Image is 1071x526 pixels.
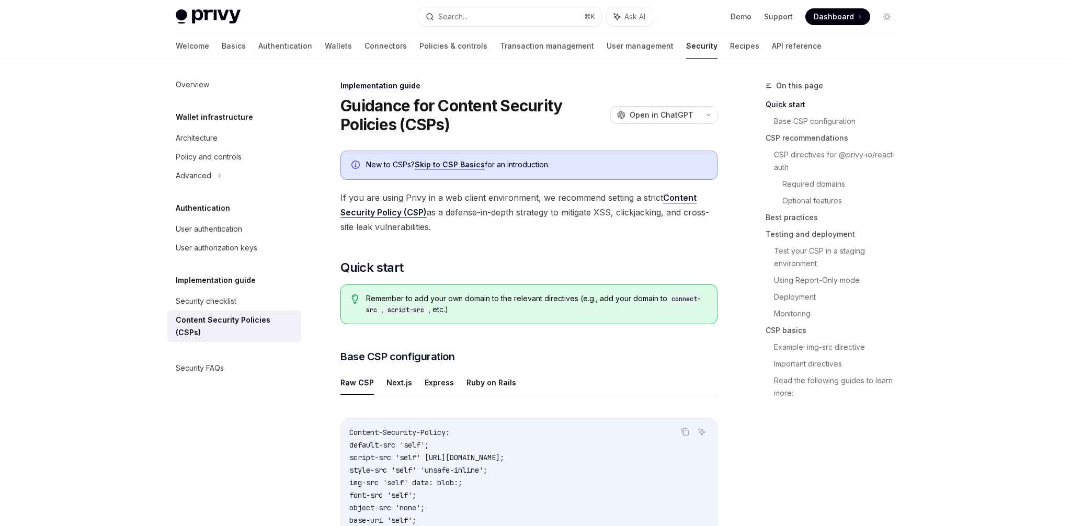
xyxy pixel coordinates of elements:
button: Open in ChatGPT [610,106,700,124]
a: Testing and deployment [766,226,904,243]
div: User authentication [176,223,242,235]
a: User authentication [167,220,301,238]
button: Copy the contents from the code block [678,425,692,439]
div: User authorization keys [176,242,257,254]
a: Example: img-src directive [774,339,904,356]
span: base-uri 'self'; [349,516,416,525]
span: Ask AI [624,12,645,22]
a: Using Report-Only mode [774,272,904,289]
span: ⌘ K [584,13,595,21]
a: Quick start [766,96,904,113]
a: CSP basics [766,322,904,339]
span: object-src 'none'; [349,503,425,512]
div: Search... [438,10,468,23]
svg: Tip [351,294,359,304]
span: If you are using Privy in a web client environment, we recommend setting a strict as a defense-in... [340,190,717,234]
div: Architecture [176,132,218,144]
a: Best practices [766,209,904,226]
a: Deployment [774,289,904,305]
div: Content Security Policies (CSPs) [176,314,295,339]
a: Dashboard [805,8,870,25]
a: Base CSP configuration [774,113,904,130]
a: Overview [167,75,301,94]
a: Skip to CSP Basics [415,160,485,169]
a: Recipes [730,33,759,59]
div: Policy and controls [176,151,242,163]
a: CSP recommendations [766,130,904,146]
div: Security FAQs [176,362,224,374]
a: Architecture [167,129,301,147]
a: Connectors [364,33,407,59]
code: connect-src [366,294,701,315]
button: Raw CSP [340,370,374,395]
img: light logo [176,9,241,24]
a: Content Security Policies (CSPs) [167,311,301,342]
span: Content-Security-Policy: [349,428,450,437]
span: Remember to add your own domain to the relevant directives (e.g., add your domain to , , etc.) [366,293,707,315]
a: Security checklist [167,292,301,311]
a: CSP directives for @privy-io/react-auth [774,146,904,176]
div: Implementation guide [340,81,717,91]
button: Ruby on Rails [466,370,516,395]
a: Welcome [176,33,209,59]
a: Read the following guides to learn more: [774,372,904,402]
div: Overview [176,78,209,91]
h5: Authentication [176,202,230,214]
a: Wallets [325,33,352,59]
button: Ask AI [695,425,709,439]
span: Quick start [340,259,403,276]
a: Security [686,33,717,59]
svg: Info [351,161,362,171]
span: script-src 'self' [URL][DOMAIN_NAME]; [349,453,504,462]
h5: Wallet infrastructure [176,111,253,123]
span: font-src 'self'; [349,490,416,500]
a: Transaction management [500,33,594,59]
button: Search...⌘K [418,7,601,26]
div: Advanced [176,169,211,182]
button: Ask AI [607,7,653,26]
span: style-src 'self' 'unsafe-inline'; [349,465,487,475]
code: script-src [383,305,428,315]
button: Express [425,370,454,395]
a: User authorization keys [167,238,301,257]
a: Policies & controls [419,33,487,59]
a: Authentication [258,33,312,59]
a: Required domains [782,176,904,192]
span: Dashboard [814,12,854,22]
a: Basics [222,33,246,59]
span: Open in ChatGPT [630,110,693,120]
a: Policy and controls [167,147,301,166]
h5: Implementation guide [176,274,256,287]
a: Support [764,12,793,22]
a: Important directives [774,356,904,372]
span: On this page [776,79,823,92]
a: User management [607,33,674,59]
div: Security checklist [176,295,236,307]
button: Toggle dark mode [879,8,895,25]
a: Security FAQs [167,359,301,378]
a: Test your CSP in a staging environment [774,243,904,272]
a: Optional features [782,192,904,209]
button: Next.js [386,370,412,395]
a: Monitoring [774,305,904,322]
h1: Guidance for Content Security Policies (CSPs) [340,96,606,134]
a: Demo [731,12,751,22]
div: New to CSPs? for an introduction. [366,159,707,171]
span: default-src 'self'; [349,440,429,450]
a: API reference [772,33,822,59]
span: img-src 'self' data: blob:; [349,478,462,487]
span: Base CSP configuration [340,349,454,364]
